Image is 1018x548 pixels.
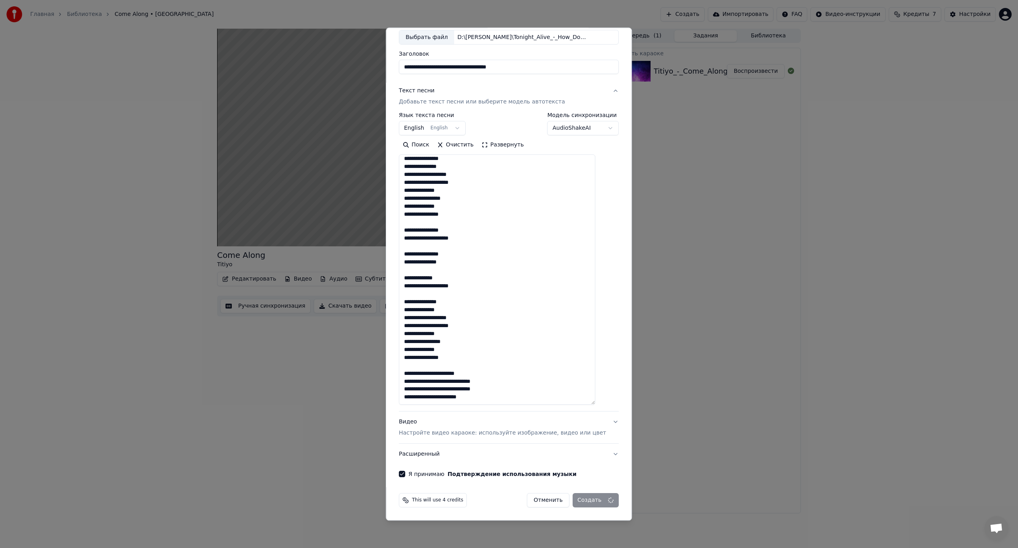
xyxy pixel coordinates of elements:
[433,139,478,152] button: Очистить
[399,444,619,465] button: Расширенный
[478,139,528,152] button: Развернуть
[399,113,466,118] label: Язык текста песни
[399,429,606,437] p: Настройте видео караоке: используйте изображение, видео или цвет
[399,113,619,411] div: Текст песниДобавьте текст песни или выберите модель автотекста
[399,51,619,57] label: Заголовок
[548,113,619,118] label: Модель синхронизации
[399,139,433,152] button: Поиск
[399,30,454,45] div: Выбрать файл
[527,493,569,508] button: Отменить
[399,87,435,95] div: Текст песни
[454,33,589,41] div: D:\[PERSON_NAME]\Tonight_Alive_-_How_Does_it_Feel_69959397.mp3
[399,81,619,113] button: Текст песниДобавьте текст песни или выберите модель автотекста
[399,412,619,444] button: ВидеоНастройте видео караоке: используйте изображение, видео или цвет
[412,497,463,504] span: This will use 4 credits
[399,418,606,437] div: Видео
[408,472,577,477] label: Я принимаю
[448,472,577,477] button: Я принимаю
[399,98,565,106] p: Добавьте текст песни или выберите модель автотекста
